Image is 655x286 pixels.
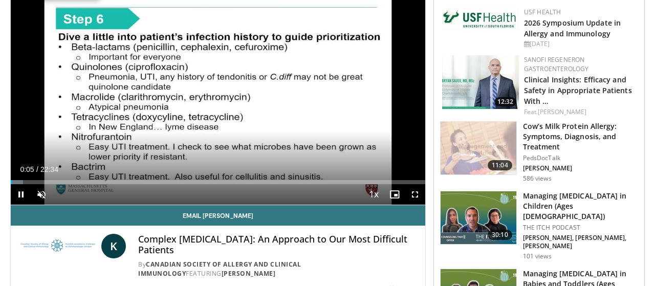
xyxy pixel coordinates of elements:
[11,184,31,205] button: Pause
[524,107,636,117] div: Feat.
[538,107,586,116] a: [PERSON_NAME]
[524,8,561,16] a: USF Health
[222,269,276,278] a: [PERSON_NAME]
[442,55,519,109] img: bf9ce42c-6823-4735-9d6f-bc9dbebbcf2c.png.150x105_q85_crop-smart_upscale.jpg
[488,160,512,170] span: 11:04
[442,55,519,109] a: 12:32
[364,184,384,205] button: Playback Rate
[405,184,425,205] button: Fullscreen
[101,234,126,258] a: K
[524,75,632,106] a: Clinical Insights: Efficacy and Safety in Appropriate Patients With …
[523,154,638,162] p: PedsDocTalk
[11,180,425,184] div: Progress Bar
[441,122,516,175] img: a277380e-40b7-4f15-ab00-788b20d9d5d9.150x105_q85_crop-smart_upscale.jpg
[524,18,621,38] a: 2026 Symposium Update in Allergy and Immunology
[524,55,589,73] a: Sanofi Regeneron Gastroenterology
[524,39,636,49] div: [DATE]
[440,191,638,260] a: 30:10 Managing [MEDICAL_DATA] in Children (Ages [DEMOGRAPHIC_DATA]) THE ITCH PODCAST [PERSON_NAME...
[138,260,417,278] div: By FEATURING
[440,121,638,183] a: 11:04 Cow’s Milk Protein Allergy: Symptoms, Diagnosis, and Treatment PedsDocTalk [PERSON_NAME] 58...
[11,205,425,226] a: Email [PERSON_NAME]
[36,165,38,173] span: /
[523,174,552,183] p: 586 views
[523,164,638,172] p: [PERSON_NAME]
[441,191,516,245] img: dda491a2-e90c-44a0-a652-cc848be6698a.150x105_q85_crop-smart_upscale.jpg
[494,97,516,106] span: 12:32
[20,165,34,173] span: 0:05
[488,230,512,240] span: 30:10
[523,191,638,222] h3: Managing [MEDICAL_DATA] in Children (Ages [DEMOGRAPHIC_DATA])
[384,184,405,205] button: Enable picture-in-picture mode
[523,234,638,250] p: [PERSON_NAME], [PERSON_NAME], [PERSON_NAME]
[523,252,552,260] p: 101 views
[442,8,519,30] img: 6ba8804a-8538-4002-95e7-a8f8012d4a11.png.150x105_q85_autocrop_double_scale_upscale_version-0.2.jpg
[138,260,301,278] a: Canadian Society of Allergy and Clinical Immunology
[19,234,97,258] img: Canadian Society of Allergy and Clinical Immunology
[523,224,638,232] p: THE ITCH PODCAST
[31,184,52,205] button: Unmute
[523,121,638,152] h3: Cow’s Milk Protein Allergy: Symptoms, Diagnosis, and Treatment
[40,165,58,173] span: 22:34
[138,234,417,256] h4: Complex [MEDICAL_DATA]: An Approach to Our Most Difficult Patients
